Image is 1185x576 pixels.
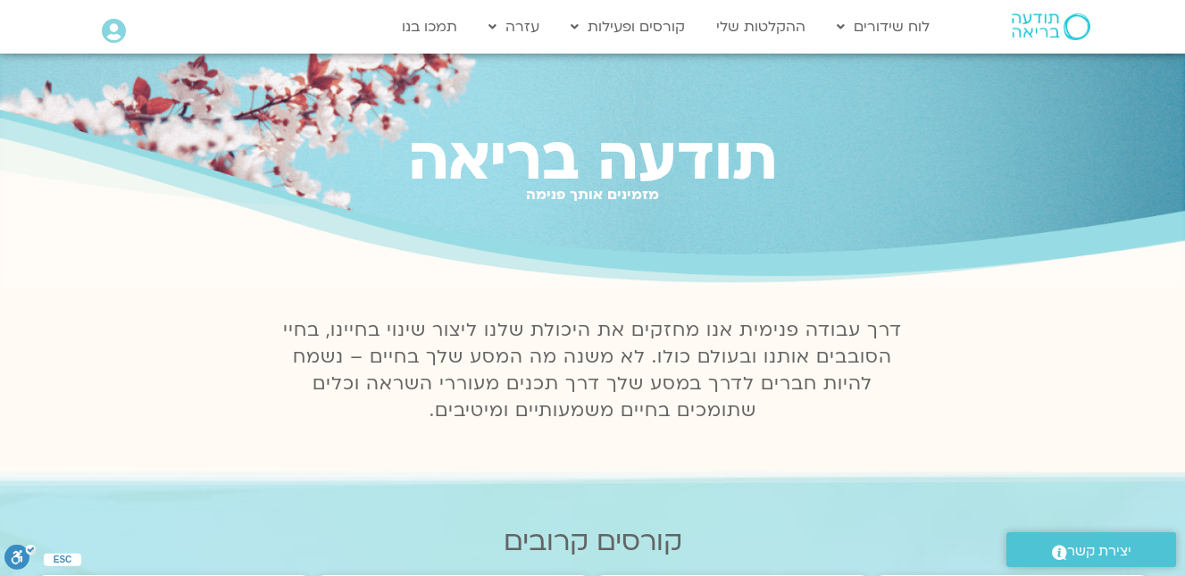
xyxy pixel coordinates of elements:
a: ההקלטות שלי [707,10,814,44]
a: יצירת קשר [1006,532,1176,567]
span: יצירת קשר [1067,539,1131,563]
a: קורסים ופעילות [562,10,694,44]
h2: קורסים קרובים [37,526,1149,557]
a: עזרה [480,10,548,44]
p: דרך עבודה פנימית אנו מחזקים את היכולת שלנו ליצור שינוי בחיינו, בחיי הסובבים אותנו ובעולם כולו. לא... [273,317,913,424]
a: תמכו בנו [393,10,466,44]
a: לוח שידורים [828,10,939,44]
img: תודעה בריאה [1012,13,1090,40]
